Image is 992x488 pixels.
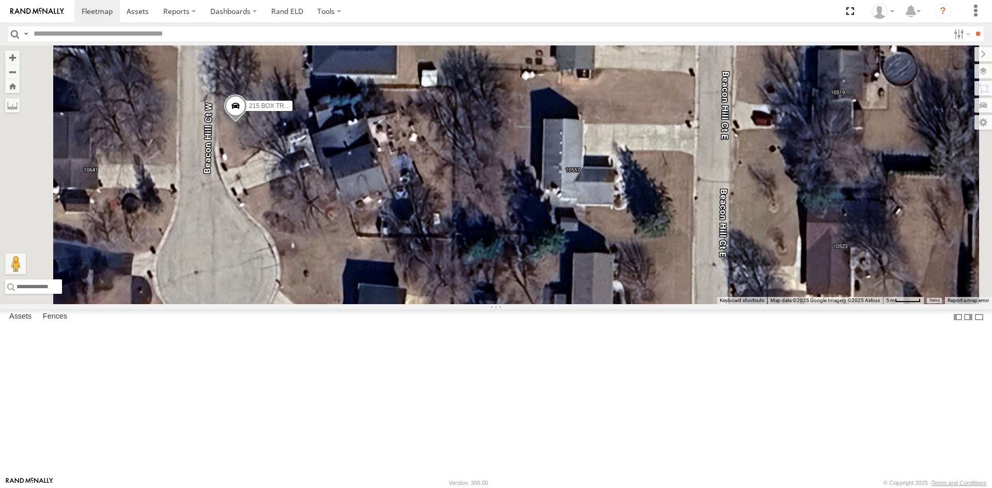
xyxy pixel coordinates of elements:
button: Drag Pegman onto the map to open Street View [5,254,26,274]
a: Report a map error [948,297,989,303]
a: Terms and Conditions [932,480,986,486]
img: rand-logo.svg [10,8,64,15]
label: Dock Summary Table to the Left [953,309,963,324]
span: 215 BOX TRUCK [249,102,297,109]
button: Zoom Home [5,79,20,93]
label: Search Filter Options [950,26,972,41]
label: Hide Summary Table [974,309,984,324]
button: Map Scale: 5 m per 46 pixels [883,297,924,304]
label: Map Settings [974,115,992,130]
div: Brian Weinfurter [868,4,898,19]
label: Assets [4,310,37,324]
div: © Copyright 2025 - [884,480,986,486]
div: Version: 306.00 [449,480,488,486]
button: Zoom out [5,65,20,79]
a: Terms [929,298,940,303]
label: Search Query [22,26,30,41]
label: Measure [5,98,20,113]
span: 5 m [886,297,895,303]
button: Zoom in [5,51,20,65]
i: ? [935,3,951,20]
a: Visit our Website [6,478,53,488]
label: Dock Summary Table to the Right [963,309,973,324]
span: Map data ©2025 Google Imagery ©2025 Airbus [770,297,880,303]
button: Keyboard shortcuts [720,297,764,304]
label: Fences [38,310,72,324]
